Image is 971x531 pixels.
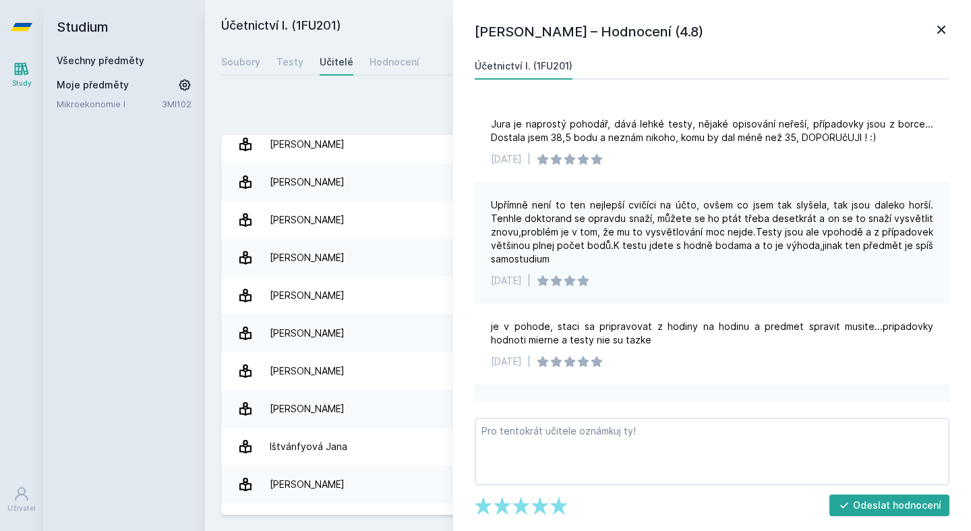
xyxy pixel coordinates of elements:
div: Uživatel [7,503,36,513]
a: [PERSON_NAME] 8 hodnocení 4.0 [221,163,955,201]
a: [PERSON_NAME] 3 hodnocení 4.7 [221,314,955,352]
div: [PERSON_NAME] [270,244,345,271]
div: [PERSON_NAME] [270,395,345,422]
div: [DATE] [491,274,522,287]
a: [PERSON_NAME] 13 hodnocení 3.2 [221,466,955,503]
div: [PERSON_NAME] [270,206,345,233]
div: | [527,355,531,368]
div: Jura je naprostý pohodář, dává lehké testy, nějaké opisování neřeší, případovky jsou z borce... D... [491,117,933,144]
div: [PERSON_NAME] [270,358,345,385]
a: Study [3,54,40,95]
div: Učitelé [320,55,353,69]
a: Uživatel [3,479,40,520]
a: Ištvánfyová Jana 3 hodnocení 1.7 [221,428,955,466]
span: Moje předměty [57,78,129,92]
div: [PERSON_NAME] [270,131,345,158]
div: Upřímně není to ten nejlepší cvičíci na účto, ovšem co jsem tak slyšela, tak jsou daleko horší. T... [491,198,933,266]
button: Odeslat hodnocení [829,495,950,516]
a: [PERSON_NAME] 5 hodnocení 4.8 [221,125,955,163]
div: [PERSON_NAME] [270,282,345,309]
div: Testy [276,55,303,69]
a: [PERSON_NAME] 2 hodnocení 5.0 [221,352,955,390]
div: [PERSON_NAME] [270,320,345,347]
div: To je takovej kulíšek. [PERSON_NAME] chtěl, aby to všichni chápali a opravdu se snažil to vysvětl... [491,401,933,468]
a: 3MI102 [162,99,192,109]
a: Testy [276,49,303,76]
h2: Účetnictví I. (1FU201) [221,16,804,38]
a: Všechny předměty [57,55,144,66]
div: Hodnocení [370,55,419,69]
div: je v pohode, staci sa pripravovat z hodiny na hodinu a predmet spravit musite...pripadovky hodnot... [491,320,933,347]
div: | [527,152,531,166]
div: [PERSON_NAME] [270,169,345,196]
a: Mikroekonomie I [57,97,162,111]
a: [PERSON_NAME] 2 hodnocení 4.0 [221,239,955,277]
a: Učitelé [320,49,353,76]
div: [PERSON_NAME] [270,471,345,498]
div: [DATE] [491,152,522,166]
a: Soubory [221,49,260,76]
div: Soubory [221,55,260,69]
a: [PERSON_NAME] 2 hodnocení 1.0 [221,390,955,428]
div: | [527,274,531,287]
div: Ištvánfyová Jana [270,433,347,460]
div: [DATE] [491,355,522,368]
a: [PERSON_NAME] 7 hodnocení 2.0 [221,201,955,239]
div: Study [12,78,32,88]
a: Hodnocení [370,49,419,76]
a: [PERSON_NAME] 5 hodnocení 4.8 [221,277,955,314]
